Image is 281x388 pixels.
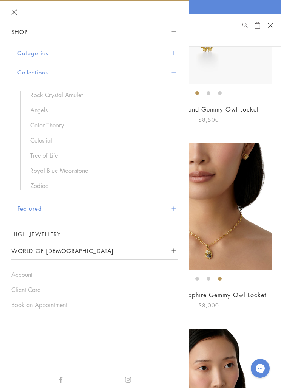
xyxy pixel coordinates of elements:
span: $8,000 [198,301,219,310]
iframe: Gorgias live chat messenger [247,356,273,380]
span: $8,500 [198,115,219,124]
a: 18K Diamond Gemmy Owl Locket [158,105,259,113]
a: Zodiac [30,182,170,190]
a: Facebook [58,375,64,383]
a: High Jewellery [11,226,178,242]
a: Rock Crystal Amulet [30,91,170,99]
button: Featured [17,199,178,218]
a: Search [242,21,248,30]
a: Tree of Life [30,151,170,160]
a: Color Theory [30,121,170,129]
a: Angels [30,106,170,114]
button: Close navigation [11,9,17,15]
button: Shop [11,23,178,40]
a: Account [11,270,178,279]
button: Collections [17,63,178,82]
a: Royal Blue Moonstone [30,166,170,175]
a: Book an Appointment [11,301,178,309]
a: Open Shopping Bag [255,21,260,30]
button: World of [DEMOGRAPHIC_DATA] [11,242,178,259]
button: Categories [17,43,178,63]
img: P36186-OWLLOCBS [145,143,272,270]
a: Celestial [30,136,170,144]
nav: Sidebar navigation [11,23,178,260]
button: Open navigation [264,20,276,31]
a: Instagram [125,375,131,383]
a: 18K Blue Sapphire Gemmy Owl Locket [151,291,266,299]
a: Client Care [11,286,178,294]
